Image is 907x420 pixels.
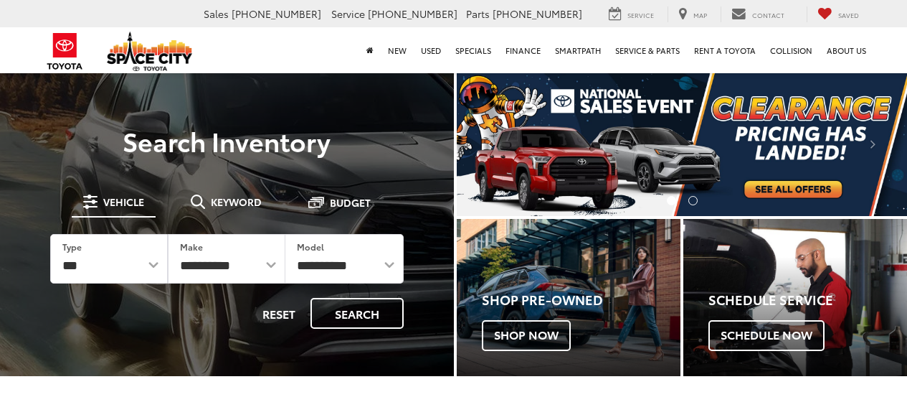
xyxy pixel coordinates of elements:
label: Make [180,241,203,253]
a: Service [598,6,665,22]
h4: Shop Pre-Owned [482,293,680,307]
label: Type [62,241,82,253]
label: Model [297,241,324,253]
span: Saved [838,10,859,19]
img: Toyota [38,28,92,75]
span: Vehicle [103,197,144,207]
div: Toyota [683,219,907,376]
span: Schedule Now [708,320,825,350]
span: Sales [204,6,229,21]
span: Parts [466,6,490,21]
span: [PHONE_NUMBER] [493,6,582,21]
a: New [381,27,414,73]
a: Schedule Service Schedule Now [683,219,907,376]
a: SmartPath [548,27,608,73]
a: Specials [448,27,498,73]
a: My Saved Vehicles [807,6,870,22]
a: Used [414,27,448,73]
h4: Schedule Service [708,293,907,307]
span: [PHONE_NUMBER] [368,6,457,21]
a: Service & Parts [608,27,687,73]
button: Click to view next picture. [840,101,907,187]
span: Shop Now [482,320,571,350]
button: Search [310,298,404,329]
span: Map [693,10,707,19]
li: Go to slide number 1. [667,196,676,205]
span: Budget [330,197,371,207]
a: Home [359,27,381,73]
span: Keyword [211,197,262,207]
a: Rent a Toyota [687,27,763,73]
span: Service [627,10,654,19]
a: Finance [498,27,548,73]
a: About Us [820,27,873,73]
li: Go to slide number 2. [688,196,698,205]
a: Map [668,6,718,22]
a: Collision [763,27,820,73]
button: Reset [250,298,308,329]
a: Shop Pre-Owned Shop Now [457,219,680,376]
button: Click to view previous picture. [457,101,524,187]
span: Service [331,6,365,21]
span: Contact [752,10,784,19]
span: [PHONE_NUMBER] [232,6,321,21]
div: Toyota [457,219,680,376]
h3: Search Inventory [30,126,424,155]
img: Space City Toyota [107,32,193,71]
a: Contact [721,6,795,22]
